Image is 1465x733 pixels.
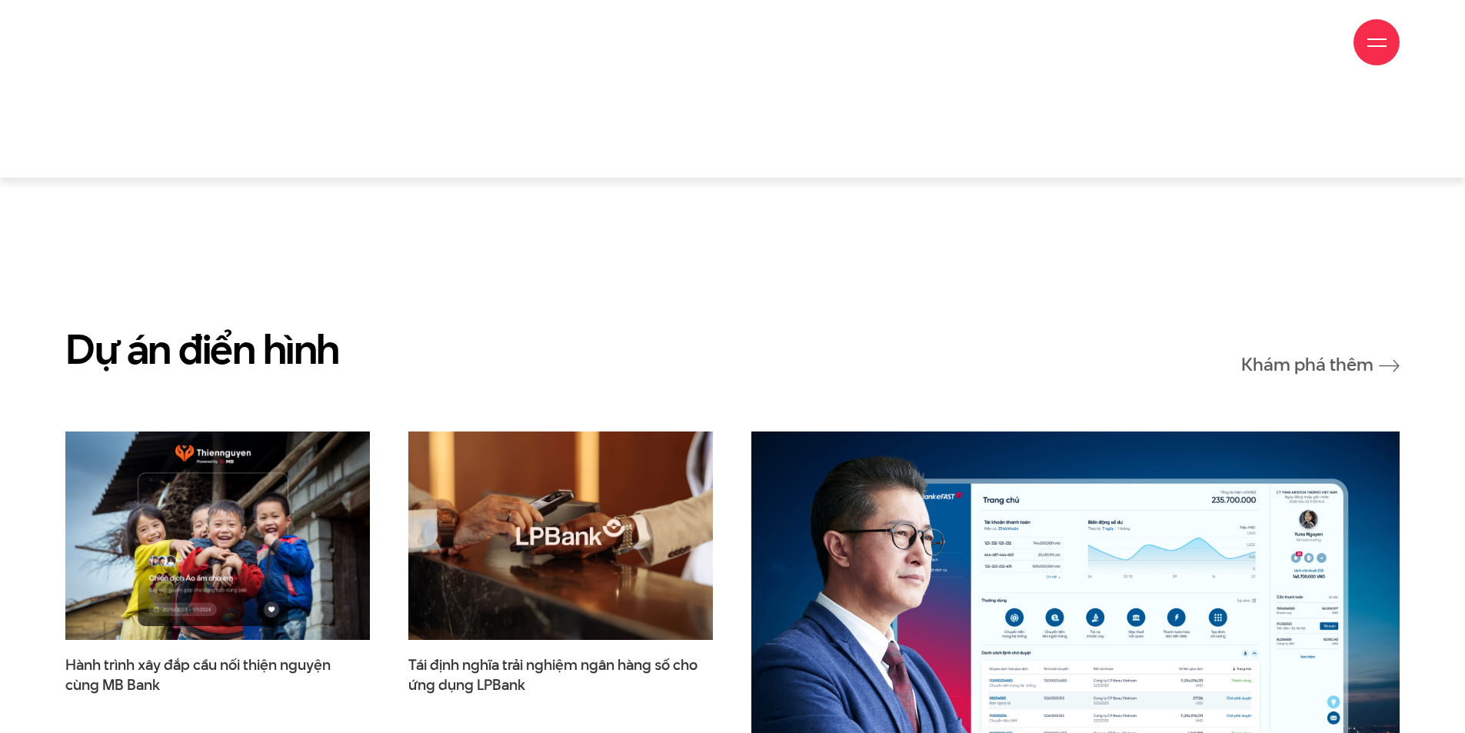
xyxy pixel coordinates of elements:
[408,675,525,695] span: ứng dụng LPBank
[65,655,370,694] a: Hành trình xây đắp cầu nối thiện nguyệncùng MB Bank
[65,675,160,695] span: cùng MB Bank
[1241,355,1400,374] a: Khám phá thêm
[408,655,713,694] span: Tái định nghĩa trải nghiệm ngân hàng số cho
[408,655,713,694] a: Tái định nghĩa trải nghiệm ngân hàng số choứng dụng LPBank
[65,655,370,694] span: Hành trình xây đắp cầu nối thiện nguyện
[65,324,339,374] h2: Dự án điển hình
